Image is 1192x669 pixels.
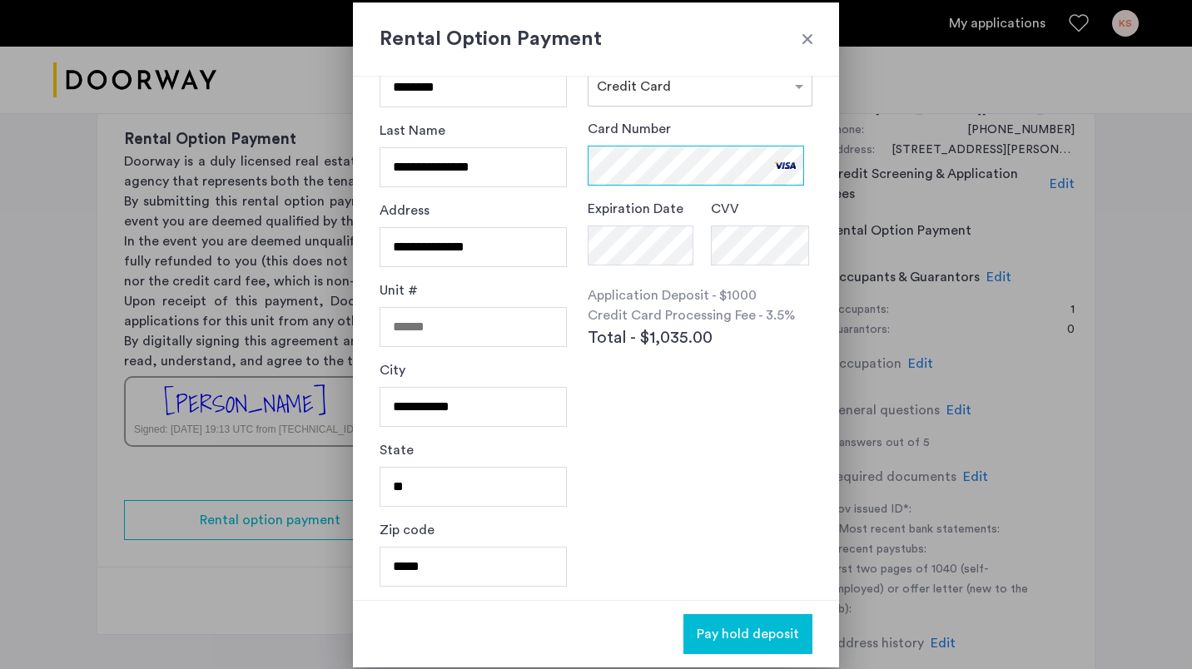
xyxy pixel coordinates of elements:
[588,119,671,139] label: Card Number
[380,24,812,54] h2: Rental Option Payment
[380,360,405,380] label: City
[711,199,739,219] label: CVV
[380,121,445,141] label: Last Name
[380,201,430,221] label: Address
[588,285,812,305] p: Application Deposit - $1000
[597,80,671,93] span: Credit Card
[588,325,713,350] span: Total - $1,035.00
[588,305,812,325] p: Credit Card Processing Fee - 3.5%
[380,440,414,460] label: State
[683,614,812,654] button: button
[588,199,683,219] label: Expiration Date
[380,280,418,300] label: Unit #
[380,520,435,540] label: Zip code
[697,624,799,644] span: Pay hold deposit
